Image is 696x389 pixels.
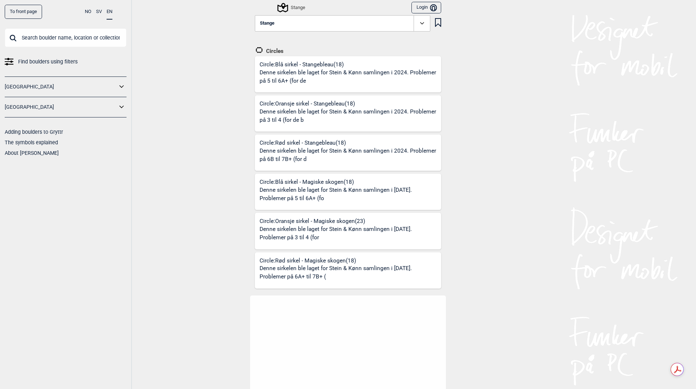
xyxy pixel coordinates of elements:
[5,5,42,19] a: To front page
[5,129,63,135] a: Adding boulders to Gryttr
[260,178,441,210] div: Circle: Blå sirkel - Magiske skogen (18)
[255,95,441,132] a: Circle:Oransje sirkel - Stangebleau(18)Denne sirkelen ble laget for Stein & Kønn samlingen i 2024...
[260,257,441,289] div: Circle: Rød sirkel - Magiske skogen (18)
[5,150,59,156] a: About [PERSON_NAME]
[260,186,439,203] p: Denne sirkelen ble laget for Stein & Kønn samlingen i [DATE]. Problemer på 5 til 6A+ (fo
[260,218,441,249] div: Circle: Oransje sirkel - Magiske skogen (23)
[85,5,91,19] button: NO
[255,135,441,171] a: Circle:Rød sirkel - Stangebleau(18)Denne sirkelen ble laget for Stein & Kønn samlingen i 2024. Pr...
[260,139,441,171] div: Circle: Rød sirkel - Stangebleau (18)
[264,47,283,55] span: Circles
[411,2,441,14] button: Login
[260,21,274,26] span: Stange
[260,61,441,92] div: Circle: Blå sirkel - Stangebleau (18)
[260,225,439,242] p: Denne sirkelen ble laget for Stein & Kønn samlingen i [DATE]. Problemer på 3 til 4 (for
[260,108,439,125] p: Denne sirkelen ble laget for Stein & Kønn samlingen i 2024. Problemer på 3 til 4 (for de b
[5,82,117,92] a: [GEOGRAPHIC_DATA]
[255,56,441,92] a: Circle:Blå sirkel - Stangebleau(18)Denne sirkelen ble laget for Stein & Kønn samlingen i 2024. Pr...
[260,69,439,86] p: Denne sirkelen ble laget for Stein & Kønn samlingen i 2024. Problemer på 5 til 6A+ (for de
[5,57,127,67] a: Find boulders using filters
[255,213,441,249] a: Circle:Oransje sirkel - Magiske skogen(23)Denne sirkelen ble laget for Stein & Kønn samlingen i [...
[96,5,102,19] button: SV
[107,5,112,20] button: EN
[260,264,439,281] p: Denne sirkelen ble laget for Stein & Kønn samlingen i [DATE]. Problemer på 6A+ til 7B+ (
[5,140,58,145] a: The symbols explained
[255,252,441,289] a: Circle:Rød sirkel - Magiske skogen(18)Denne sirkelen ble laget for Stein & Kønn samlingen i [DATE...
[255,15,430,32] button: Stange
[255,174,441,210] a: Circle:Blå sirkel - Magiske skogen(18)Denne sirkelen ble laget for Stein & Kønn samlingen i [DATE...
[260,100,441,132] div: Circle: Oransje sirkel - Stangebleau (18)
[278,3,305,12] div: Stange
[5,28,127,47] input: Search boulder name, location or collection
[260,147,439,164] p: Denne sirkelen ble laget for Stein & Kønn samlingen i 2024. Problemer på 6B til 7B+ (for d
[18,57,78,67] span: Find boulders using filters
[5,102,117,112] a: [GEOGRAPHIC_DATA]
